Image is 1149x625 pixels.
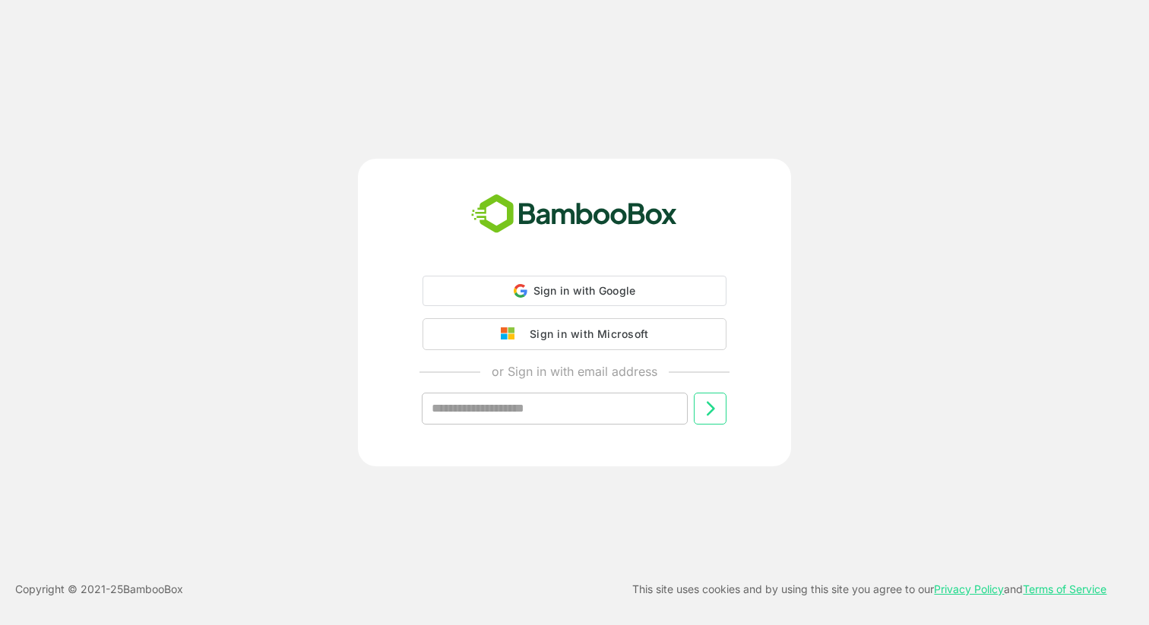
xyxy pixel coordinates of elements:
[15,580,183,598] p: Copyright © 2021- 25 BambooBox
[423,276,726,306] div: Sign in with Google
[632,580,1106,598] p: This site uses cookies and by using this site you agree to our and
[492,362,657,380] p: or Sign in with email address
[463,189,685,239] img: bamboobox
[522,324,648,344] div: Sign in with Microsoft
[934,582,1004,595] a: Privacy Policy
[1023,582,1106,595] a: Terms of Service
[501,327,522,341] img: google
[533,284,636,297] span: Sign in with Google
[423,318,726,350] button: Sign in with Microsoft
